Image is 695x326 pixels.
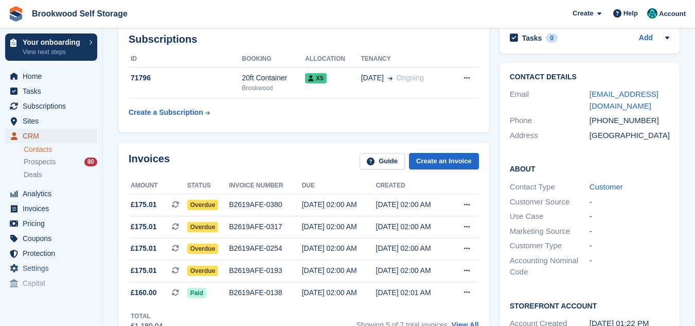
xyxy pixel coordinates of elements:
[129,51,242,67] th: ID
[546,33,558,43] div: 0
[5,84,97,98] a: menu
[24,157,97,167] a: Prospects 80
[305,51,361,67] th: Allocation
[23,231,84,246] span: Coupons
[23,129,84,143] span: CRM
[5,99,97,113] a: menu
[510,163,669,174] h2: About
[5,231,97,246] a: menu
[5,201,97,216] a: menu
[131,221,157,232] span: £175.01
[659,9,686,19] span: Account
[360,153,405,170] a: Guide
[131,199,157,210] span: £175.01
[131,265,157,276] span: £175.01
[187,200,219,210] span: Overdue
[590,240,669,252] div: -
[242,51,305,67] th: Booking
[510,211,590,222] div: Use Case
[302,243,376,254] div: [DATE] 02:00 AM
[510,73,669,81] h2: Contact Details
[23,69,84,83] span: Home
[510,255,590,278] div: Accounting Nominal Code
[397,74,424,82] span: Ongoing
[23,246,84,261] span: Protection
[187,244,219,254] span: Overdue
[9,299,102,310] span: Storefront
[376,287,450,298] div: [DATE] 02:01 AM
[590,255,669,278] div: -
[23,114,84,128] span: Sites
[409,153,479,170] a: Create an Invoice
[623,8,638,19] span: Help
[129,73,242,83] div: 71796
[510,89,590,112] div: Email
[131,243,157,254] span: £175.01
[590,211,669,222] div: -
[242,73,305,83] div: 20ft Container
[28,5,132,22] a: Brookwood Self Storage
[229,221,301,232] div: B2619AFE-0317
[187,288,206,298] span: Paid
[376,178,450,194] th: Created
[510,181,590,193] div: Contact Type
[5,33,97,61] a: Your onboarding View next steps
[5,216,97,231] a: menu
[23,276,84,290] span: Capital
[376,221,450,232] div: [DATE] 02:00 AM
[647,8,657,19] img: Holly/Tom/Duncan
[590,115,669,127] div: [PHONE_NUMBER]
[23,47,84,57] p: View next steps
[590,182,623,191] a: Customer
[590,130,669,142] div: [GEOGRAPHIC_DATA]
[24,157,56,167] span: Prospects
[302,221,376,232] div: [DATE] 02:00 AM
[23,261,84,276] span: Settings
[510,115,590,127] div: Phone
[5,261,97,276] a: menu
[23,186,84,201] span: Analytics
[131,287,157,298] span: £160.00
[510,130,590,142] div: Address
[24,169,97,180] a: Deals
[129,33,479,45] h2: Subscriptions
[5,129,97,143] a: menu
[510,196,590,208] div: Customer Source
[23,99,84,113] span: Subscriptions
[5,276,97,290] a: menu
[23,216,84,231] span: Pricing
[242,83,305,93] div: Brookwood
[187,222,219,232] span: Overdue
[8,6,24,22] img: stora-icon-8386f47178a22dfd0bd8f6a31ec36ba5ce8667c1dd55bd0f319d3a0aa187defe.svg
[129,107,203,118] div: Create a Subscription
[510,300,669,311] h2: Storefront Account
[229,265,301,276] div: B2619AFE-0193
[573,8,593,19] span: Create
[305,73,327,83] span: X5
[23,84,84,98] span: Tasks
[376,265,450,276] div: [DATE] 02:00 AM
[229,243,301,254] div: B2619AFE-0254
[522,33,542,43] h2: Tasks
[129,153,170,170] h2: Invoices
[129,178,187,194] th: Amount
[24,170,42,180] span: Deals
[131,312,163,321] div: Total
[229,178,301,194] th: Invoice number
[302,199,376,210] div: [DATE] 02:00 AM
[229,199,301,210] div: B2619AFE-0380
[23,39,84,46] p: Your onboarding
[376,243,450,254] div: [DATE] 02:00 AM
[302,265,376,276] div: [DATE] 02:00 AM
[187,266,219,276] span: Overdue
[229,287,301,298] div: B2619AFE-0138
[187,178,229,194] th: Status
[590,196,669,208] div: -
[5,186,97,201] a: menu
[24,145,97,155] a: Contacts
[639,32,653,44] a: Add
[84,158,97,166] div: 80
[302,287,376,298] div: [DATE] 02:00 AM
[510,226,590,237] div: Marketing Source
[376,199,450,210] div: [DATE] 02:00 AM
